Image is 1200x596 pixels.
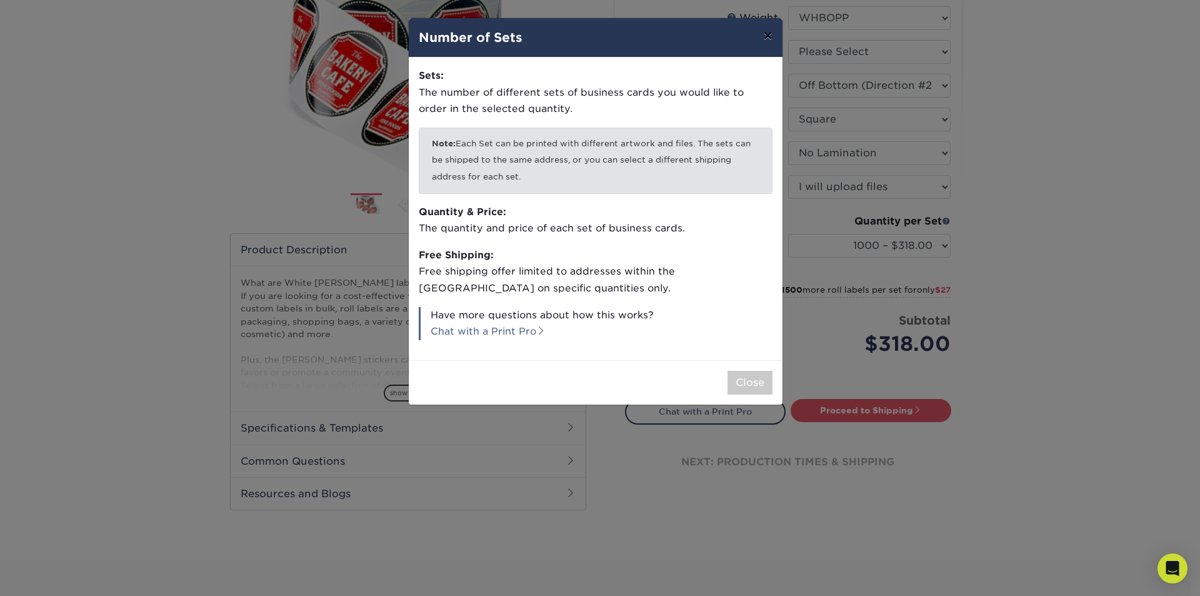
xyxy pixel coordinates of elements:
[419,204,772,237] p: The quantity and price of each set of business cards.
[727,371,772,395] button: Close
[1157,553,1187,583] div: Open Intercom Messenger
[419,68,772,118] p: The number of different sets of business cards you would like to order in the selected quantity.
[419,206,506,218] strong: Quantity & Price:
[419,247,772,297] p: Free shipping offer limited to addresses within the [GEOGRAPHIC_DATA] on specific quantities only.
[419,69,444,81] strong: Sets:
[432,139,456,148] b: Note:
[419,28,772,47] h4: Number of Sets
[419,249,494,261] strong: Free Shipping:
[419,307,772,340] p: Have more questions about how this works?
[419,128,772,194] p: Each Set can be printed with different artwork and files. The sets can be shipped to the same add...
[431,325,546,337] a: Chat with a Print Pro
[753,18,782,53] button: ×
